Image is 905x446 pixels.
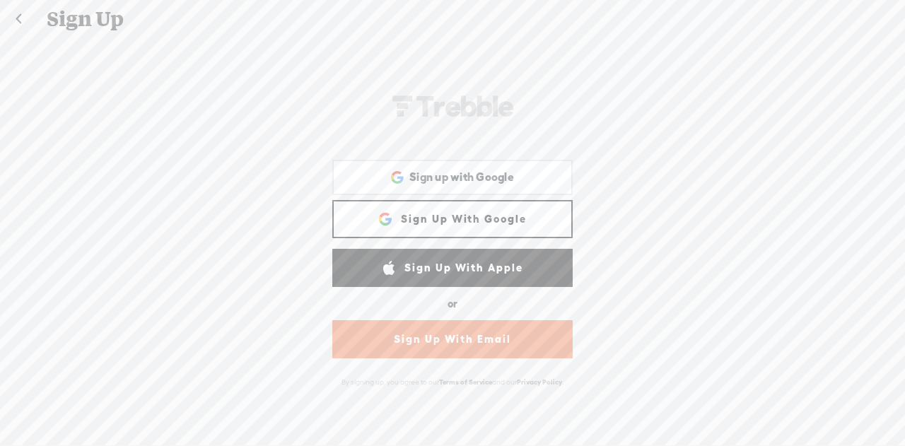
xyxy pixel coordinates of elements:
a: Sign Up With Email [332,320,573,358]
span: Sign up with Google [409,170,514,184]
div: Sign Up [37,1,870,37]
a: Terms of Service [439,378,492,386]
div: or [448,293,457,315]
div: Sign up with Google [332,160,573,195]
a: Sign Up With Apple [332,249,573,287]
a: Privacy Policy [517,378,562,386]
a: Sign Up With Google [332,200,573,238]
div: By signing up, you agree to our and our . [329,370,576,394]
